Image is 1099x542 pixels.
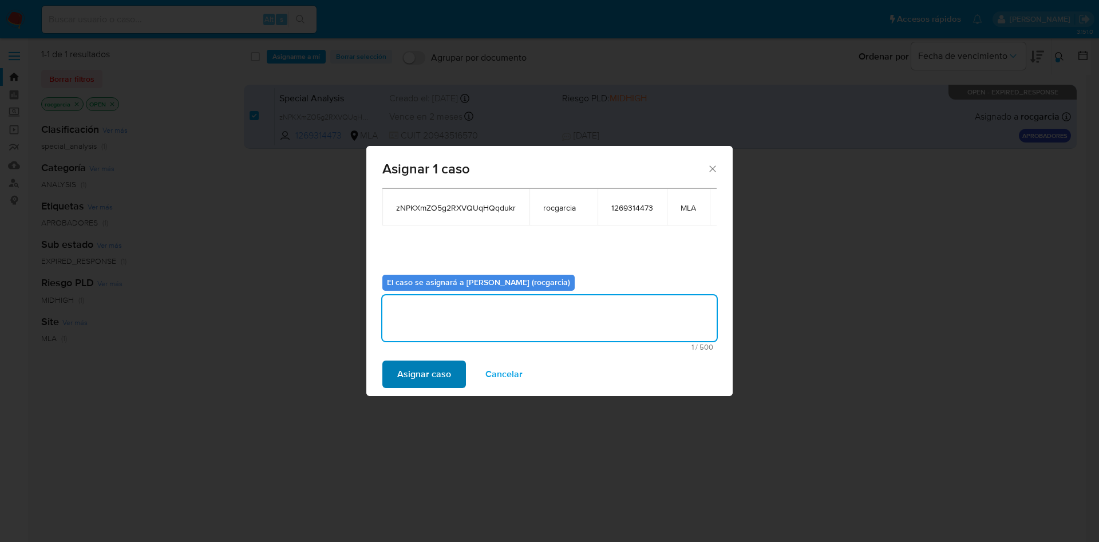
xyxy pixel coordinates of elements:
[543,203,584,213] span: rocgarcia
[707,163,717,173] button: Cerrar ventana
[471,361,537,388] button: Cancelar
[397,362,451,387] span: Asignar caso
[611,203,653,213] span: 1269314473
[681,203,696,213] span: MLA
[382,361,466,388] button: Asignar caso
[366,146,733,396] div: assign-modal
[485,362,523,387] span: Cancelar
[382,162,707,176] span: Asignar 1 caso
[387,276,570,288] b: El caso se asignará a [PERSON_NAME] (rocgarcia)
[396,203,516,213] span: zNPKXmZO5g2RXVQUqHQqdukr
[386,343,713,351] span: Máximo 500 caracteres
